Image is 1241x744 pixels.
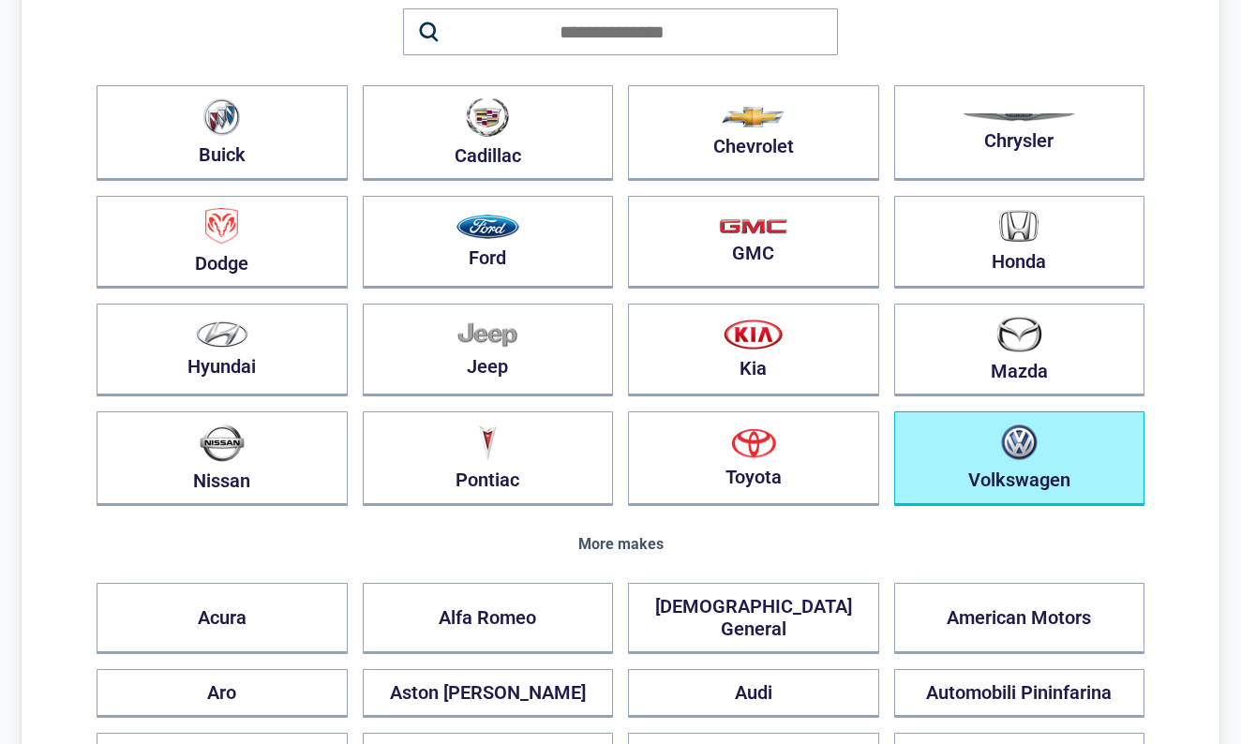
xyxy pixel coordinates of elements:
button: Automobili Pininfarina [894,669,1145,718]
button: Honda [894,196,1145,289]
button: Chrysler [894,85,1145,181]
button: American Motors [894,583,1145,654]
button: Ford [363,196,614,289]
button: Audi [628,669,879,718]
button: Aston [PERSON_NAME] [363,669,614,718]
div: More makes [97,536,1144,553]
button: Alfa Romeo [363,583,614,654]
button: Aro [97,669,348,718]
button: Jeep [363,304,614,396]
button: Mazda [894,304,1145,396]
button: Dodge [97,196,348,289]
button: Chevrolet [628,85,879,181]
button: Toyota [628,411,879,506]
button: Acura [97,583,348,654]
button: Buick [97,85,348,181]
button: Kia [628,304,879,396]
button: Nissan [97,411,348,506]
button: Volkswagen [894,411,1145,506]
button: [DEMOGRAPHIC_DATA] General [628,583,879,654]
button: Cadillac [363,85,614,181]
button: GMC [628,196,879,289]
button: Pontiac [363,411,614,506]
button: Hyundai [97,304,348,396]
